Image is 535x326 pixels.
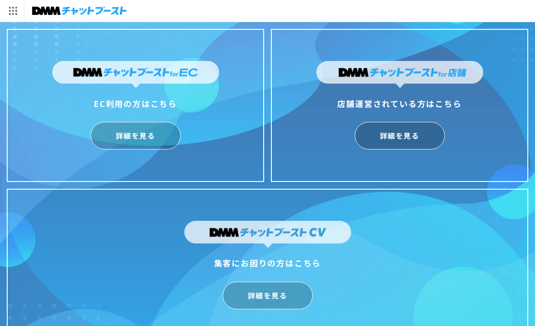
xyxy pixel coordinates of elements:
img: チャットブースト [32,5,127,17]
a: 詳細を見る [91,122,181,149]
a: 詳細を見る [355,122,445,149]
div: 集客にお困りの方はこちら [184,256,351,270]
img: DMMチャットブーストforEC [52,61,219,88]
a: 詳細を見る [223,282,313,309]
div: 店舗運営されている方はこちら [316,96,483,111]
img: サービス [1,1,24,20]
img: DMMチャットブーストfor店舗 [316,61,483,88]
div: EC利用の方はこちら [52,96,219,111]
img: DMMチャットブーストCV [184,221,351,248]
